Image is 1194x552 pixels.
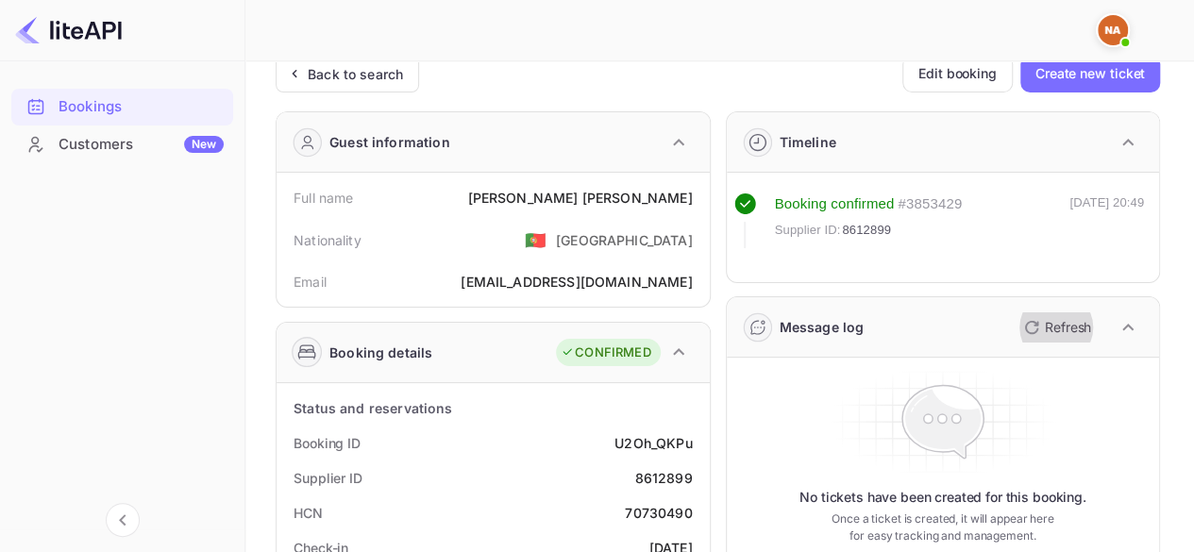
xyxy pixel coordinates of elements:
div: [DATE] 20:49 [1069,193,1144,248]
div: Supplier ID [294,468,362,488]
div: 8612899 [634,468,692,488]
div: Nationality [294,230,362,250]
div: Bookings [11,89,233,125]
div: [EMAIL_ADDRESS][DOMAIN_NAME] [461,272,692,292]
img: Nargisse El Aoumari [1098,15,1128,45]
div: Booking details [329,343,432,362]
div: New [184,136,224,153]
div: [PERSON_NAME] [PERSON_NAME] [467,188,692,208]
div: Bookings [59,96,224,118]
button: Refresh [1013,312,1099,343]
p: No tickets have been created for this booking. [799,488,1086,507]
div: HCN [294,503,323,523]
p: Once a ticket is created, it will appear here for easy tracking and management. [828,510,1057,544]
div: Message log [780,317,865,337]
div: U2Oh_QKPu [614,433,692,453]
div: Full name [294,188,353,208]
div: # 3853429 [898,193,962,215]
div: Customers [59,134,224,156]
div: CustomersNew [11,126,233,163]
div: Status and reservations [294,398,452,418]
p: Refresh [1045,317,1091,337]
div: Timeline [780,132,836,152]
div: Booking ID [294,433,361,453]
button: Collapse navigation [106,503,140,537]
div: Booking confirmed [775,193,895,215]
a: Bookings [11,89,233,124]
div: CONFIRMED [561,343,650,362]
div: Email [294,272,327,292]
span: Supplier ID: [775,221,841,240]
img: LiteAPI logo [15,15,122,45]
div: Guest information [329,132,450,152]
div: [GEOGRAPHIC_DATA] [556,230,693,250]
a: CustomersNew [11,126,233,161]
span: 8612899 [842,221,891,240]
div: Back to search [308,64,403,84]
span: United States [525,223,547,257]
button: Create new ticket [1020,55,1160,92]
button: Edit booking [902,55,1013,92]
div: 70730490 [625,503,692,523]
